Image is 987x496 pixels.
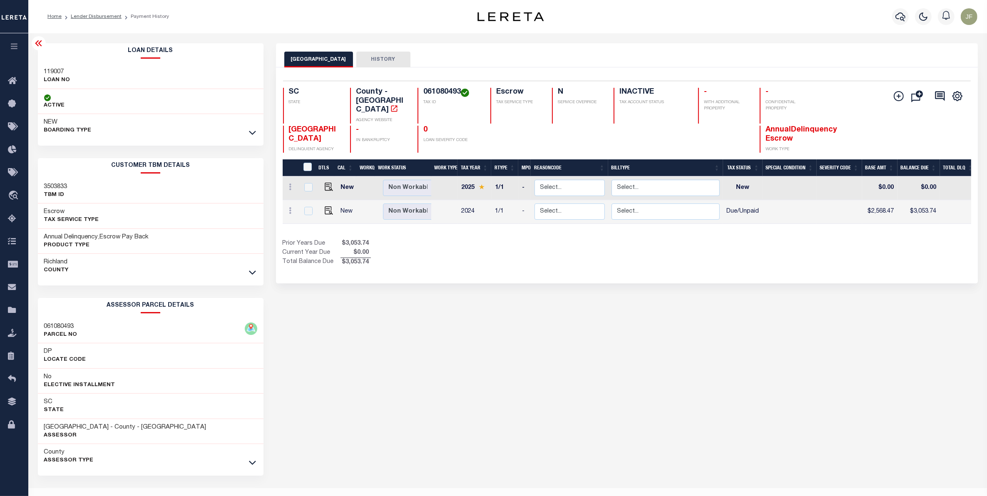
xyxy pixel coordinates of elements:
[44,448,94,456] h3: County
[457,159,491,176] th: Tax Year: activate to sort column ascending
[862,176,897,200] td: $0.00
[283,248,341,258] td: Current Year Due
[44,208,99,216] h3: Escrow
[940,159,977,176] th: Total DLQ: activate to sort column ascending
[283,258,341,267] td: Total Balance Due
[38,158,264,174] h2: CUSTOMER TBM DETAILS
[47,14,62,19] a: Home
[289,126,336,143] span: [GEOGRAPHIC_DATA]
[283,239,341,248] td: Prior Years Due
[423,99,480,106] p: TAX ID
[44,423,206,432] h3: [GEOGRAPHIC_DATA] - County - [GEOGRAPHIC_DATA]
[44,241,149,250] p: Product Type
[458,200,492,224] td: 2024
[283,159,298,176] th: &nbsp;&nbsp;&nbsp;&nbsp;&nbsp;&nbsp;&nbsp;&nbsp;&nbsp;&nbsp;
[766,146,817,153] p: WORK TYPE
[704,88,707,96] span: -
[44,102,65,110] p: ACTIVE
[334,159,356,176] th: CAL: activate to sort column ascending
[44,183,67,191] h3: 3503833
[723,200,763,224] td: Due/Unpaid
[558,88,604,97] h4: N
[619,88,688,97] h4: INACTIVE
[44,191,67,199] p: TBM ID
[44,126,92,135] p: BOARDING TYPE
[558,99,604,106] p: SERVICE OVERRIDE
[356,159,375,176] th: WorkQ
[423,126,428,134] span: 0
[492,176,519,200] td: 1/1
[284,52,353,67] button: [GEOGRAPHIC_DATA]
[44,266,69,275] p: County
[518,159,531,176] th: MPO
[341,248,371,258] span: $0.00
[341,258,371,267] span: $3,053.74
[315,159,334,176] th: DTLS
[289,88,341,97] h4: SC
[298,159,316,176] th: &nbsp;
[897,159,940,176] th: Balance Due: activate to sort column ascending
[356,137,408,144] p: IN BANKRUPTCY
[491,159,518,176] th: RType: activate to sort column ascending
[458,176,492,200] td: 2025
[492,200,519,224] td: 1/1
[817,159,862,176] th: Severity Code: activate to sort column ascending
[356,52,410,67] button: HISTORY
[897,176,940,200] td: $0.00
[723,159,763,176] th: Tax Status: activate to sort column ascending
[766,88,768,96] span: -
[44,216,99,224] p: Tax Service Type
[44,347,52,356] h3: DP
[337,176,360,200] td: New
[704,99,750,112] p: WITH ADDITIONAL PROPERTY
[44,406,64,414] p: State
[356,126,359,134] span: -
[608,159,723,176] th: BillType: activate to sort column ascending
[519,176,531,200] td: -
[477,12,544,21] img: logo-dark.svg
[519,200,531,224] td: -
[341,239,371,248] span: $3,053.74
[122,13,169,20] li: Payment History
[44,373,52,381] h3: No
[44,68,70,76] h3: 119007
[862,159,897,176] th: Base Amt: activate to sort column ascending
[337,200,360,224] td: New
[431,159,457,176] th: Work Type
[723,176,763,200] td: New
[8,191,21,201] i: travel_explore
[44,356,86,364] p: Locate Code
[496,99,542,106] p: TAX SERVICE TYPE
[44,258,69,266] h3: Richland
[44,322,77,331] h3: 061080493
[44,398,64,406] h3: SC
[356,117,408,124] p: AGENCY WEBSITE
[44,233,149,241] h3: Annual Delinquency,Escrow Pay Back
[44,331,77,339] p: PARCEL NO
[44,432,206,440] p: Assessor
[961,8,977,25] img: svg+xml;base64,PHN2ZyB4bWxucz0iaHR0cDovL3d3dy53My5vcmcvMjAwMC9zdmciIHBvaW50ZXItZXZlbnRzPSJub25lIi...
[44,118,92,126] h3: NEW
[38,298,264,313] h2: ASSESSOR PARCEL DETAILS
[289,146,341,153] p: DELINQUENT AGENCY
[44,76,70,84] p: LOAN NO
[44,456,94,465] p: Assessor Type
[356,88,408,115] h4: County - [GEOGRAPHIC_DATA]
[423,88,480,97] h4: 061080493
[897,200,940,224] td: $3,053.74
[766,99,817,112] p: CONFIDENTIAL PROPERTY
[496,88,542,97] h4: Escrow
[479,184,485,190] img: Star.svg
[38,43,264,59] h2: Loan Details
[289,99,341,106] p: STATE
[44,381,115,389] p: Elective Installment
[862,200,897,224] td: $2,568.47
[531,159,608,176] th: ReasonCode: activate to sort column ascending
[71,14,122,19] a: Lender Disbursement
[763,159,817,176] th: Special Condition: activate to sort column ascending
[766,126,837,143] span: AnnualDelinquency Escrow
[423,137,480,144] p: LOAN SEVERITY CODE
[619,99,688,106] p: TAX ACCOUNT STATUS
[375,159,431,176] th: Work Status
